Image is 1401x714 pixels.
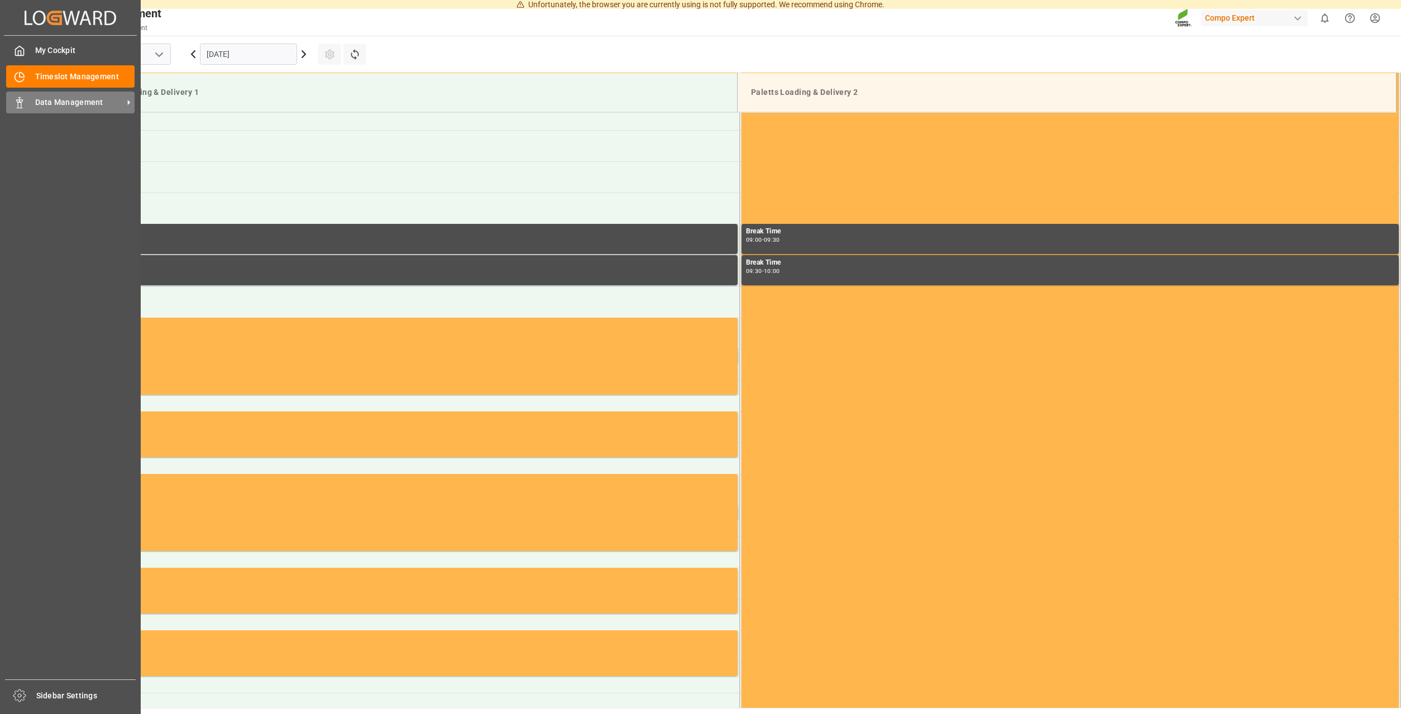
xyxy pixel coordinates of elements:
div: - [762,237,764,242]
span: Data Management [35,97,123,108]
div: Occupied [84,351,733,362]
img: Screenshot%202023-09-29%20at%2010.02.21.png_1712312052.png [1175,8,1193,28]
input: DD.MM.YYYY [200,44,297,65]
span: My Cockpit [35,45,135,56]
button: show 0 new notifications [1312,6,1337,31]
div: Break Time [84,257,733,269]
button: open menu [150,46,167,63]
div: 09:00 [746,237,762,242]
button: Compo Expert [1201,7,1312,28]
div: 09:30 [764,237,780,242]
div: Break Time [84,226,733,237]
div: Break Time [746,257,1394,269]
div: 10:00 [764,269,780,274]
a: My Cockpit [6,40,135,61]
div: - [762,269,764,274]
div: Occupied [84,476,733,487]
div: Occupied [84,570,733,581]
div: Occupied [84,320,733,331]
div: Paletts Loading & Delivery 2 [747,82,1387,103]
div: 09:30 [746,269,762,274]
div: Paletts Loading & Delivery 1 [87,82,728,103]
div: Break Time [746,226,1394,237]
a: Timeslot Management [6,65,135,87]
span: Timeslot Management [35,71,135,83]
span: Sidebar Settings [36,690,136,702]
div: Occupied [84,632,733,644]
button: Help Center [1337,6,1362,31]
div: Occupied [84,507,733,519]
div: Compo Expert [1201,10,1308,26]
div: Occupied [84,414,733,425]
